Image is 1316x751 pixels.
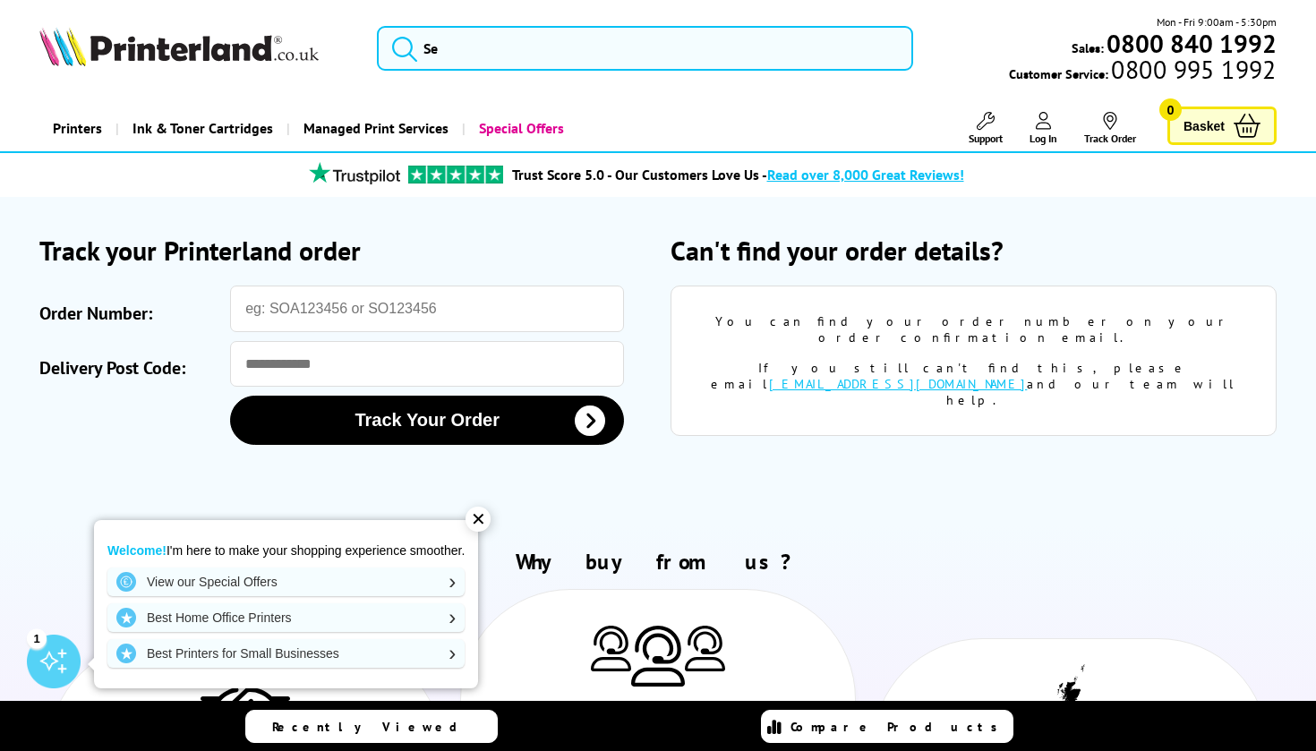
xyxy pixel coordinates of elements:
[512,166,964,183] a: Trust Score 5.0 - Our Customers Love Us -Read over 8,000 Great Reviews!
[107,543,167,558] strong: Welcome!
[1030,132,1057,145] span: Log In
[408,166,503,183] img: trustpilot rating
[1184,114,1225,138] span: Basket
[462,106,577,151] a: Special Offers
[1159,98,1182,121] span: 0
[272,719,475,735] span: Recently Viewed
[466,507,491,532] div: ✕
[301,162,408,184] img: trustpilot rating
[1009,61,1276,82] span: Customer Service:
[107,639,465,668] a: Best Printers for Small Businesses
[39,233,645,268] h2: Track your Printerland order
[1072,39,1104,56] span: Sales:
[39,294,221,332] label: Order Number:
[107,568,465,596] a: View our Special Offers
[790,719,1007,735] span: Compare Products
[230,286,624,332] input: eg: SOA123456 or SO123456
[39,27,319,66] img: Printerland Logo
[671,233,1277,268] h2: Can't find your order details?
[39,27,355,70] a: Printerland Logo
[377,26,912,71] input: Se
[769,376,1027,392] a: [EMAIL_ADDRESS][DOMAIN_NAME]
[27,628,47,648] div: 1
[969,132,1003,145] span: Support
[39,106,115,151] a: Printers
[685,626,725,671] img: Printer Experts
[132,106,273,151] span: Ink & Toner Cartridges
[1084,112,1136,145] a: Track Order
[1030,112,1057,145] a: Log In
[1046,664,1095,747] img: UK tax payer
[107,603,465,632] a: Best Home Office Printers
[698,360,1249,408] div: If you still can't find this, please email and our team will help.
[107,542,465,559] p: I'm here to make your shopping experience smoother.
[969,112,1003,145] a: Support
[1107,27,1277,60] b: 0800 840 1992
[39,350,221,387] label: Delivery Post Code:
[698,313,1249,346] div: You can find your order number on your order confirmation email.
[591,626,631,671] img: Printer Experts
[115,106,286,151] a: Ink & Toner Cartridges
[761,710,1013,743] a: Compare Products
[286,106,462,151] a: Managed Print Services
[1167,107,1277,145] a: Basket 0
[1108,61,1276,78] span: 0800 995 1992
[39,548,1277,576] h2: Why buy from us?
[631,626,685,687] img: Printer Experts
[1104,35,1277,52] a: 0800 840 1992
[1157,13,1277,30] span: Mon - Fri 9:00am - 5:30pm
[767,166,964,183] span: Read over 8,000 Great Reviews!
[245,710,498,743] a: Recently Viewed
[230,396,624,445] button: Track Your Order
